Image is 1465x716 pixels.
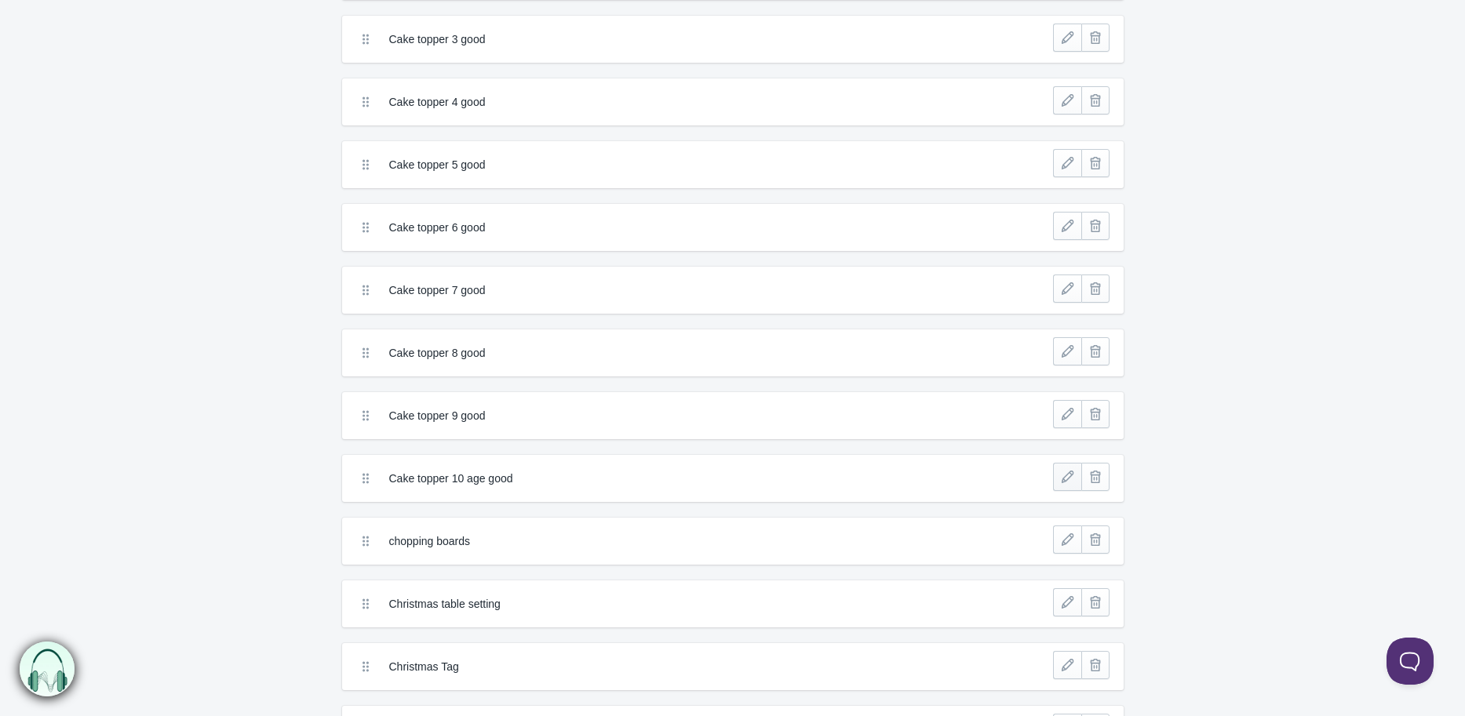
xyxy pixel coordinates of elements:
label: Christmas table setting [389,596,961,612]
label: Cake topper 9 good [389,408,961,423]
label: Cake topper 7 good [389,282,961,298]
iframe: Toggle Customer Support [1387,638,1434,685]
img: bxm.png [20,642,75,697]
label: Cake topper 6 good [389,220,961,235]
label: Christmas Tag [389,659,961,674]
label: Cake topper 8 good [389,345,961,361]
label: Cake topper 5 good [389,157,961,173]
label: Cake topper 3 good [389,31,961,47]
label: Cake topper 4 good [389,94,961,110]
label: Cake topper 10 age good [389,471,961,486]
label: chopping boards [389,533,961,549]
